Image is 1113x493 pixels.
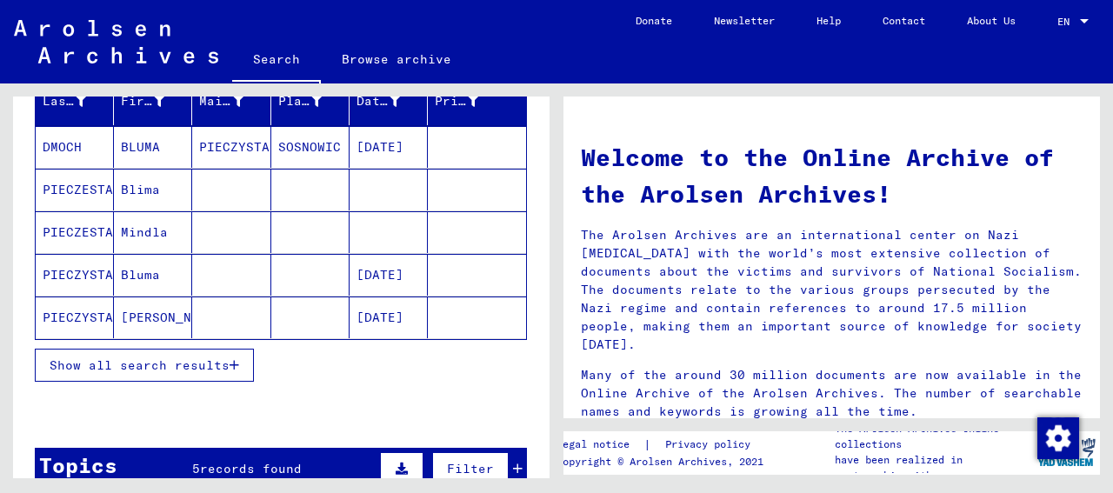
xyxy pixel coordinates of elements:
[556,454,771,470] p: Copyright © Arolsen Archives, 2021
[114,126,192,168] mat-cell: BLUMA
[581,366,1083,421] p: Many of the around 30 million documents are now available in the Online Archive of the Arolsen Ar...
[39,450,117,481] div: Topics
[350,126,428,168] mat-cell: [DATE]
[835,421,1033,452] p: The Arolsen Archives online collections
[278,92,323,110] div: Place of Birth
[36,77,114,125] mat-header-cell: Last Name
[114,254,192,296] mat-cell: Bluma
[114,77,192,125] mat-header-cell: First Name
[435,87,505,115] div: Prisoner #
[581,226,1083,354] p: The Arolsen Archives are an international center on Nazi [MEDICAL_DATA] with the world’s most ext...
[192,461,200,476] span: 5
[435,92,479,110] div: Prisoner #
[271,126,350,168] mat-cell: SOSNOWIC
[199,87,270,115] div: Maiden Name
[14,20,218,63] img: Arolsen_neg.svg
[199,92,243,110] div: Maiden Name
[321,38,472,80] a: Browse archive
[35,349,254,382] button: Show all search results
[1057,16,1076,28] span: EN
[121,92,165,110] div: First Name
[350,77,428,125] mat-header-cell: Date of Birth
[271,77,350,125] mat-header-cell: Place of Birth
[428,77,526,125] mat-header-cell: Prisoner #
[36,211,114,253] mat-cell: PIECZESTA
[357,92,401,110] div: Date of Birth
[556,436,771,454] div: |
[121,87,191,115] div: First Name
[232,38,321,83] a: Search
[114,169,192,210] mat-cell: Blima
[36,254,114,296] mat-cell: PIECZYSTA
[36,169,114,210] mat-cell: PIECZESTA
[350,254,428,296] mat-cell: [DATE]
[114,296,192,338] mat-cell: [PERSON_NAME]
[1034,430,1099,474] img: yv_logo.png
[432,452,509,485] button: Filter
[350,296,428,338] mat-cell: [DATE]
[192,126,270,168] mat-cell: PIECZYSTA
[36,126,114,168] mat-cell: DMOCH
[835,452,1033,483] p: have been realized in partnership with
[556,436,643,454] a: Legal notice
[1037,417,1079,459] img: Change consent
[50,357,230,373] span: Show all search results
[651,436,771,454] a: Privacy policy
[200,461,302,476] span: records found
[36,296,114,338] mat-cell: PIECZYSTA
[357,87,427,115] div: Date of Birth
[447,461,494,476] span: Filter
[581,139,1083,212] h1: Welcome to the Online Archive of the Arolsen Archives!
[43,87,113,115] div: Last Name
[114,211,192,253] mat-cell: Mindla
[43,92,87,110] div: Last Name
[278,87,349,115] div: Place of Birth
[192,77,270,125] mat-header-cell: Maiden Name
